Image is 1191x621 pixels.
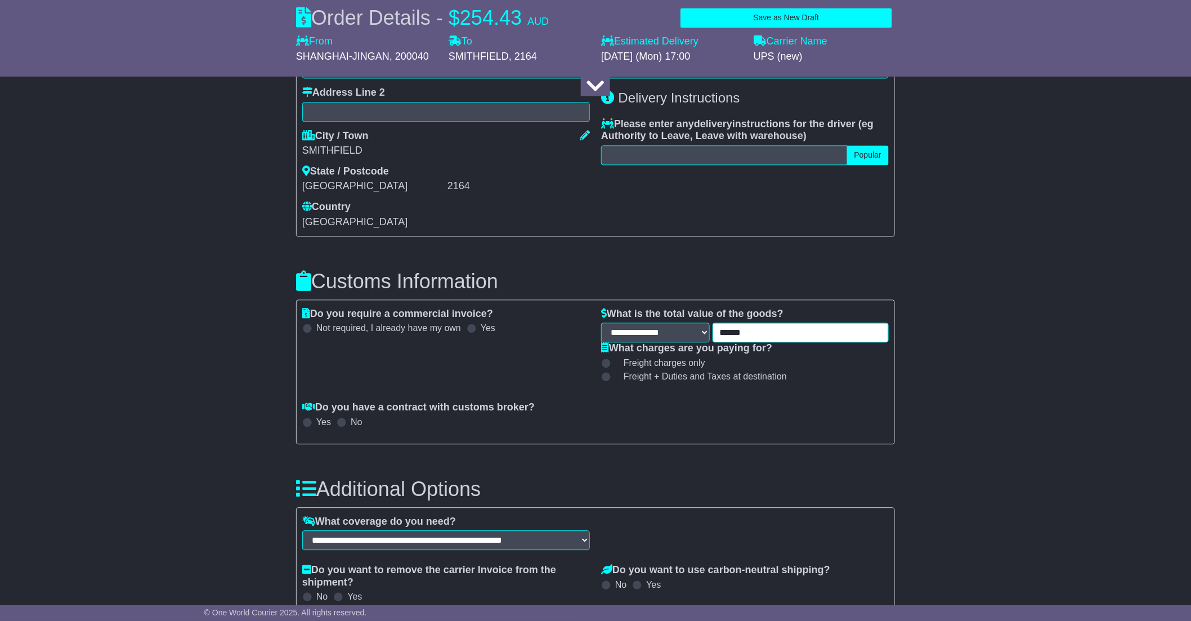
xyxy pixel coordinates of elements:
span: AUD [527,16,549,27]
div: [DATE] (Mon) 17:00 [601,51,742,63]
span: 254.43 [460,6,522,29]
div: 2164 [447,180,590,193]
span: delivery [694,118,732,129]
label: City / Town [302,130,369,142]
label: What coverage do you need? [302,516,456,528]
h3: Customs Information [296,270,895,293]
label: State / Postcode [302,166,389,178]
label: Country [302,201,351,213]
label: Yes [316,417,331,427]
div: [GEOGRAPHIC_DATA] [302,180,445,193]
span: $ [449,6,460,29]
span: SMITHFIELD [449,51,509,62]
span: SHANGHAI-JINGAN [296,51,389,62]
label: No [316,591,328,602]
label: What charges are you paying for? [601,342,772,355]
label: Do you want to remove the carrier Invoice from the shipment? [302,564,590,588]
button: Popular [847,145,889,165]
div: UPS (new) [754,51,895,63]
span: Delivery Instructions [619,90,740,105]
label: Do you want to use carbon-neutral shipping? [601,564,830,577]
div: Order Details - [296,6,549,30]
label: To [449,35,472,48]
label: Carrier Name [754,35,827,48]
label: Please enter any instructions for the driver ( ) [601,118,889,142]
label: Yes [347,591,362,602]
div: SMITHFIELD [302,145,590,157]
label: Freight charges only [610,358,705,368]
label: Estimated Delivery [601,35,742,48]
label: Address Line 2 [302,87,385,99]
label: Do you have a contract with customs broker? [302,401,535,414]
label: Yes [481,323,495,333]
span: , 2164 [509,51,537,62]
button: Save as New Draft [680,8,892,28]
label: No [351,417,362,427]
span: , 200040 [389,51,429,62]
span: eg Authority to Leave, Leave with warehouse [601,118,874,142]
label: What is the total value of the goods? [601,308,783,320]
h3: Additional Options [296,478,895,501]
label: No [615,579,626,590]
label: Yes [646,579,661,590]
span: © One World Courier 2025. All rights reserved. [204,608,367,617]
label: Do you require a commercial invoice? [302,308,493,320]
span: Freight + Duties and Taxes at destination [624,371,787,382]
label: From [296,35,333,48]
label: Not required, I already have my own [316,323,461,333]
span: [GEOGRAPHIC_DATA] [302,216,408,227]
